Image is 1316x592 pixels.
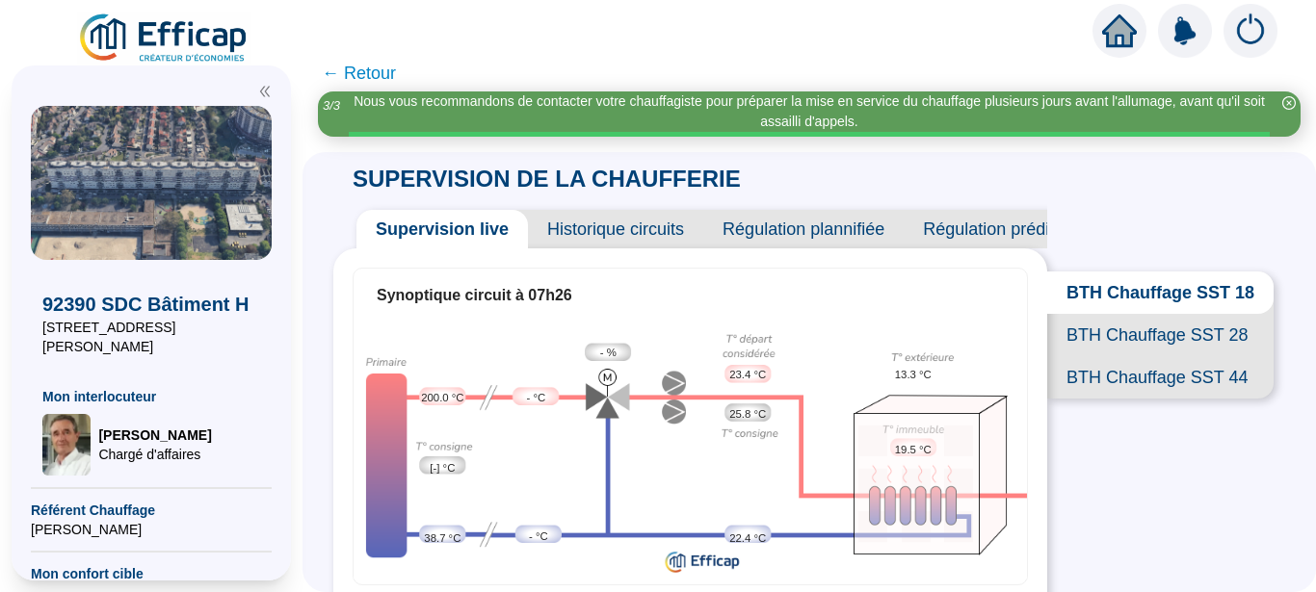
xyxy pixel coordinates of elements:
span: 200.0 °C [421,390,463,406]
span: ← Retour [322,60,396,87]
span: [PERSON_NAME] [98,425,211,445]
span: Chargé d'affaires [98,445,211,464]
span: Mon interlocuteur [42,387,260,406]
span: BTH Chauffage SST 44 [1047,356,1274,399]
span: Historique circuits [528,210,703,248]
span: - °C [529,528,548,545]
span: Mon confort cible [31,564,272,583]
span: Référent Chauffage [31,501,272,520]
span: home [1102,13,1137,48]
img: efficap energie logo [77,12,251,65]
span: double-left [258,85,272,98]
span: 23.4 °C [729,367,766,383]
span: SUPERVISION DE LA CHAUFFERIE [333,166,760,192]
i: 3 / 3 [323,98,340,113]
span: Régulation plannifiée [703,210,904,248]
span: BTH Chauffage SST 28 [1047,314,1274,356]
img: Chargé d'affaires [42,414,91,476]
div: Synoptique [354,322,1027,578]
span: 22.4 °C [729,530,766,547]
span: 92390 SDC Bâtiment H [42,291,260,318]
span: close-circle [1282,96,1296,110]
img: alerts [1224,4,1277,58]
span: Régulation prédictive [904,210,1104,248]
span: 38.7 °C [424,530,461,547]
img: circuit-supervision.724c8d6b72cc0638e748.png [354,322,1027,578]
span: [-] °C [430,460,455,476]
span: [STREET_ADDRESS][PERSON_NAME] [42,318,260,356]
span: - % [600,345,617,361]
span: Supervision live [356,210,528,248]
div: Synoptique circuit à 07h26 [377,284,1004,307]
span: - °C [527,390,546,406]
span: [PERSON_NAME] [31,520,272,539]
span: BTH Chauffage SST 18 [1047,271,1274,314]
div: Nous vous recommandons de contacter votre chauffagiste pour préparer la mise en service du chauff... [349,91,1270,132]
span: 25.8 °C [729,406,766,423]
span: 13.3 °C [895,367,932,383]
img: alerts [1158,4,1212,58]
